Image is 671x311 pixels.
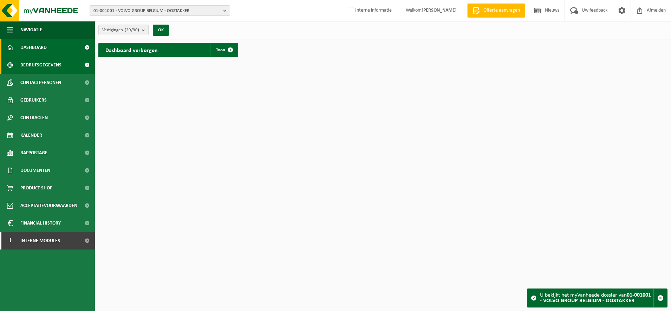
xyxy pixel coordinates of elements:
[20,109,48,127] span: Contracten
[20,232,60,250] span: Interne modules
[20,91,47,109] span: Gebruikers
[20,39,47,56] span: Dashboard
[20,74,61,91] span: Contactpersonen
[482,7,522,14] span: Offerte aanvragen
[540,292,651,304] strong: 01-001001 - VOLVO GROUP BELGIUM - OOSTAKKER
[345,5,392,16] label: Interne informatie
[216,48,225,52] span: Toon
[102,25,139,35] span: Vestigingen
[20,197,77,214] span: Acceptatievoorwaarden
[125,28,139,32] count: (29/30)
[153,25,169,36] button: OK
[20,56,61,74] span: Bedrijfsgegevens
[210,43,237,57] a: Toon
[20,144,47,162] span: Rapportage
[540,289,653,307] div: U bekijkt het myVanheede dossier van
[20,214,61,232] span: Financial History
[467,4,525,18] a: Offerte aanvragen
[98,25,149,35] button: Vestigingen(29/30)
[98,43,165,57] h2: Dashboard verborgen
[93,6,221,16] span: 01-001001 - VOLVO GROUP BELGIUM - OOSTAKKER
[20,179,52,197] span: Product Shop
[90,5,230,16] button: 01-001001 - VOLVO GROUP BELGIUM - OOSTAKKER
[20,162,50,179] span: Documenten
[422,8,457,13] strong: [PERSON_NAME]
[7,232,13,250] span: I
[20,127,42,144] span: Kalender
[20,21,42,39] span: Navigatie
